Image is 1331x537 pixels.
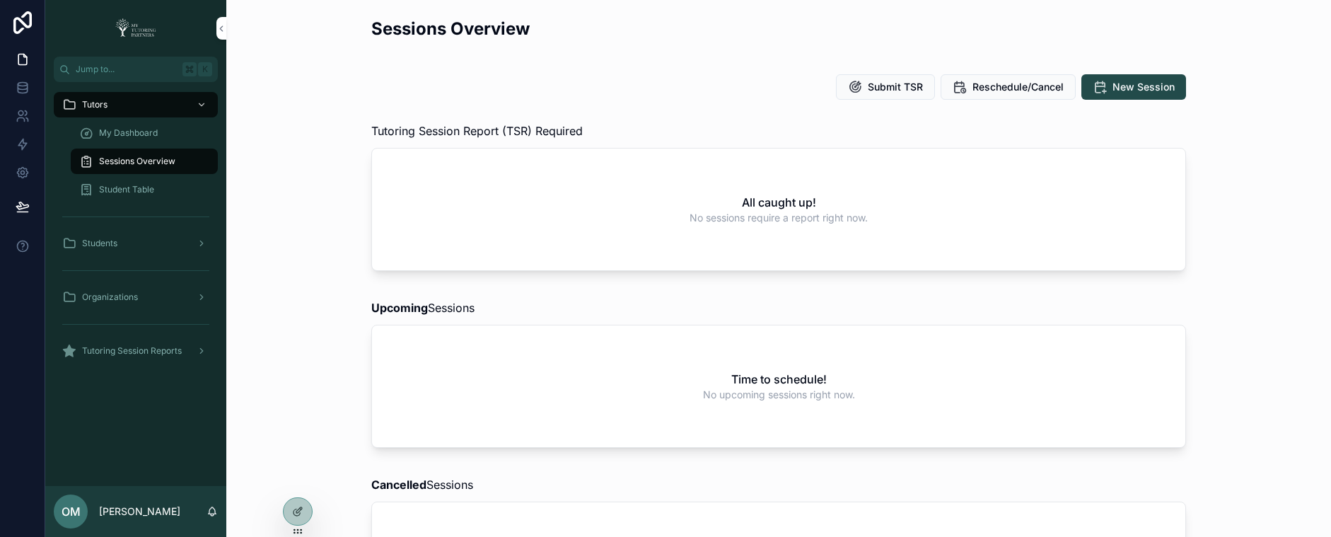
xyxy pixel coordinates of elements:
a: Sessions Overview [71,149,218,174]
a: Tutoring Session Reports [54,338,218,364]
span: Students [82,238,117,249]
h2: Sessions Overview [371,17,530,40]
span: OM [62,503,81,520]
span: Tutors [82,99,107,110]
button: Reschedule/Cancel [941,74,1076,100]
div: scrollable content [45,82,226,382]
h2: Time to schedule! [731,371,827,388]
span: Sessions [371,299,475,316]
img: App logo [111,17,161,40]
button: Jump to...K [54,57,218,82]
span: Jump to... [76,64,177,75]
p: [PERSON_NAME] [99,504,180,519]
span: Student Table [99,184,154,195]
a: My Dashboard [71,120,218,146]
span: No upcoming sessions right now. [703,388,855,402]
span: Tutoring Session Report (TSR) Required [371,122,583,139]
button: Submit TSR [836,74,935,100]
a: Organizations [54,284,218,310]
span: New Session [1112,80,1175,94]
span: K [199,64,211,75]
span: No sessions require a report right now. [690,211,868,225]
a: Student Table [71,177,218,202]
span: Submit TSR [868,80,923,94]
button: New Session [1081,74,1186,100]
span: Reschedule/Cancel [972,80,1064,94]
a: Students [54,231,218,256]
span: Sessions [371,476,473,493]
span: My Dashboard [99,127,158,139]
span: Sessions Overview [99,156,175,167]
strong: Upcoming [371,301,428,315]
h2: All caught up! [742,194,816,211]
span: Tutoring Session Reports [82,345,182,357]
span: Organizations [82,291,138,303]
a: Tutors [54,92,218,117]
strong: Cancelled [371,478,426,492]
